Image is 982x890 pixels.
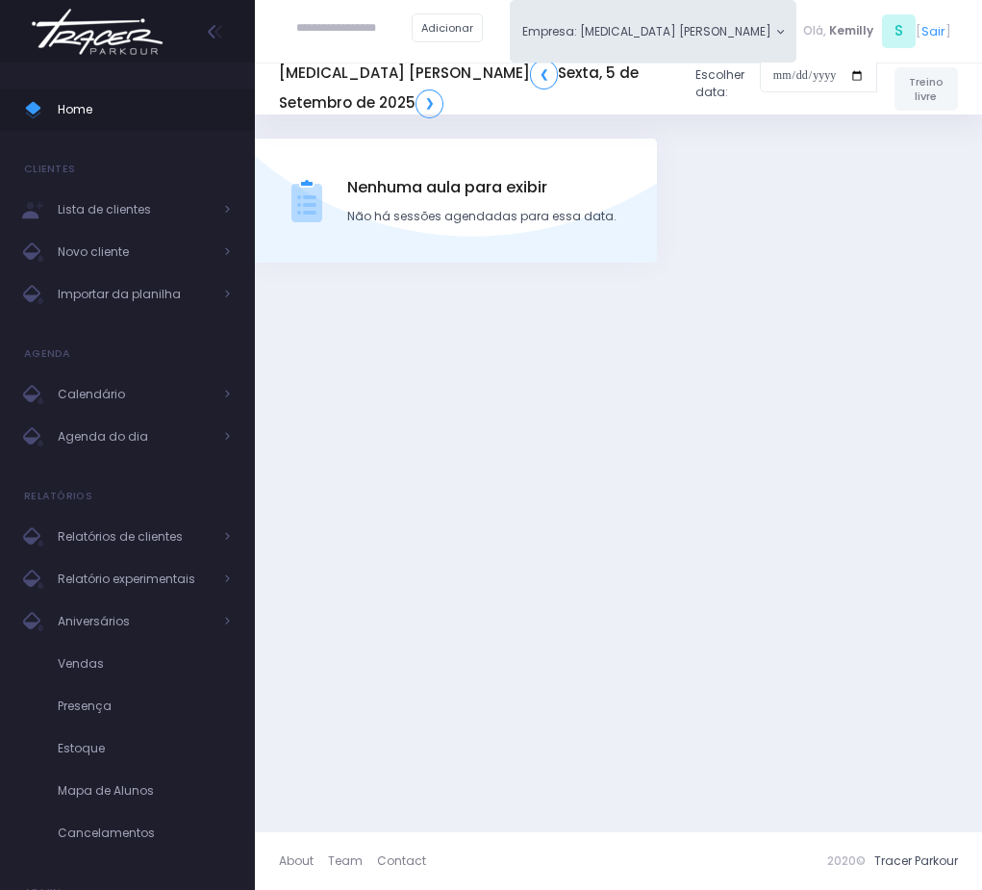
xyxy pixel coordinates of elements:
span: S [882,14,916,48]
h4: Agenda [24,335,71,373]
span: Nenhuma aula para exibir [347,176,617,199]
div: Não há sessões agendadas para essa data. [347,208,617,225]
span: Vendas [58,651,231,676]
span: Calendário [58,382,212,407]
div: [ ] [796,12,958,51]
a: ❮ [530,60,558,89]
span: Home [58,97,231,122]
span: Estoque [58,736,231,761]
span: Cancelamentos [58,821,231,846]
span: Relatório experimentais [58,567,212,592]
span: Aniversários [58,609,212,634]
span: Agenda do dia [58,424,212,449]
span: Novo cliente [58,240,212,265]
a: Adicionar [412,13,483,42]
a: Contact [377,844,426,878]
span: Kemilly [829,22,873,39]
a: Team [328,844,377,878]
span: Olá, [803,22,826,39]
a: ❯ [415,89,443,118]
span: Relatórios de clientes [58,524,212,549]
h4: Relatórios [24,477,92,516]
a: Tracer Parkour [874,852,958,869]
h5: [MEDICAL_DATA] [PERSON_NAME] Sexta, 5 de Setembro de 2025 [279,60,681,117]
span: Lista de clientes [58,197,212,222]
a: Treino livre [894,67,958,111]
span: Presença [58,694,231,719]
span: Importar da planilha [58,282,212,307]
span: Mapa de Alunos [58,778,231,803]
span: 2020© [827,852,866,869]
div: Escolher data: [279,54,877,123]
a: Sair [921,22,945,40]
h4: Clientes [24,150,75,189]
a: About [279,844,328,878]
